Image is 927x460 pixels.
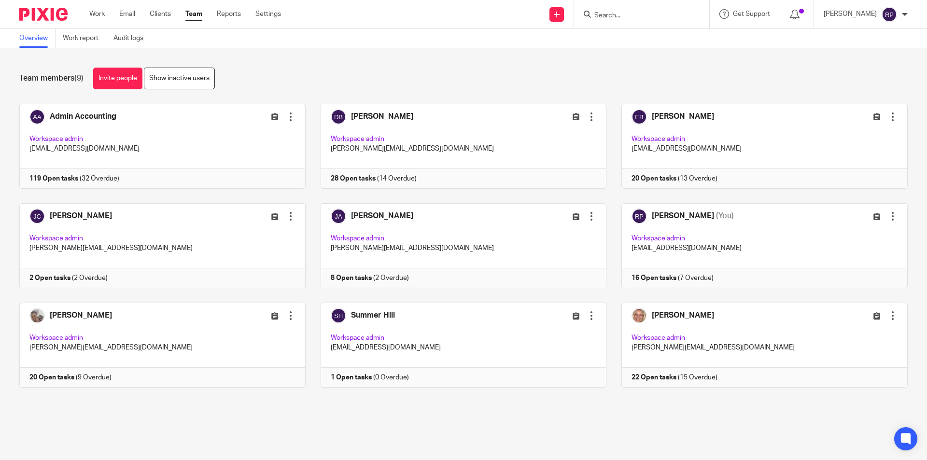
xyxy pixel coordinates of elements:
[19,29,56,48] a: Overview
[144,68,215,89] a: Show inactive users
[882,7,897,22] img: svg%3E
[63,29,106,48] a: Work report
[19,73,84,84] h1: Team members
[19,8,68,21] img: Pixie
[733,11,770,17] span: Get Support
[74,74,84,82] span: (9)
[119,9,135,19] a: Email
[93,68,142,89] a: Invite people
[185,9,202,19] a: Team
[217,9,241,19] a: Reports
[113,29,151,48] a: Audit logs
[255,9,281,19] a: Settings
[89,9,105,19] a: Work
[150,9,171,19] a: Clients
[824,9,877,19] p: [PERSON_NAME]
[593,12,680,20] input: Search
